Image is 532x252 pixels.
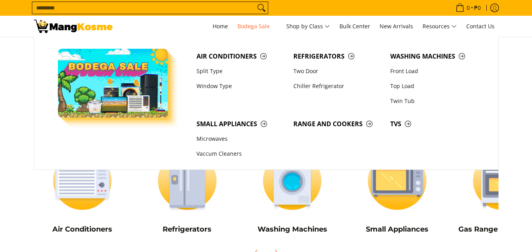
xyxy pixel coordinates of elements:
span: New Arrivals [380,22,413,30]
a: Contact Us [462,16,499,37]
span: Home [213,22,228,30]
a: Refrigerators Refrigerators [139,144,236,239]
a: Washing Machines [386,49,483,64]
span: Washing Machines [390,52,479,61]
a: Two Door [289,64,386,79]
img: Bodega Sale l Mang Kosme: Cost-Efficient &amp; Quality Home Appliances [34,20,113,33]
a: Bodega Sale [234,16,281,37]
h5: Washing Machines [244,225,341,234]
a: Home [209,16,232,37]
a: Resources [419,16,461,37]
button: Search [255,2,268,14]
span: Air Conditioners [196,52,285,61]
a: Twin Tub [386,94,483,109]
img: Air Conditioners [34,144,131,217]
img: Refrigerators [139,144,236,217]
a: Air Conditioners [193,49,289,64]
span: TVs [390,119,479,129]
span: Contact Us [466,22,495,30]
span: Bulk Center [339,22,370,30]
a: Bulk Center [336,16,374,37]
span: Range and Cookers [293,119,382,129]
img: Bodega Sale [58,49,168,118]
a: Shop by Class [282,16,334,37]
span: Refrigerators [293,52,382,61]
span: ₱0 [473,5,482,11]
a: Air Conditioners Air Conditioners [34,144,131,239]
a: New Arrivals [376,16,417,37]
h5: Refrigerators [139,225,236,234]
a: Range and Cookers [289,116,386,131]
span: Small Appliances [196,119,285,129]
a: TVs [386,116,483,131]
span: • [453,4,483,12]
span: 0 [465,5,471,11]
a: Split Type [193,64,289,79]
a: Top Load [386,79,483,94]
a: Washing Machines Washing Machines [244,144,341,239]
img: Washing Machines [244,144,341,217]
a: Vaccum Cleaners [193,147,289,162]
h5: Small Appliances [348,225,446,234]
a: Small Appliances Small Appliances [348,144,446,239]
img: Small Appliances [348,144,446,217]
nav: Main Menu [120,16,499,37]
h5: Air Conditioners [34,225,131,234]
a: Microwaves [193,132,289,147]
a: Chiller Refrigerator [289,79,386,94]
a: Window Type [193,79,289,94]
span: Resources [423,22,457,31]
span: Bodega Sale [237,22,277,31]
a: Front Load [386,64,483,79]
span: Shop by Class [286,22,330,31]
a: Refrigerators [289,49,386,64]
a: Small Appliances [193,116,289,131]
